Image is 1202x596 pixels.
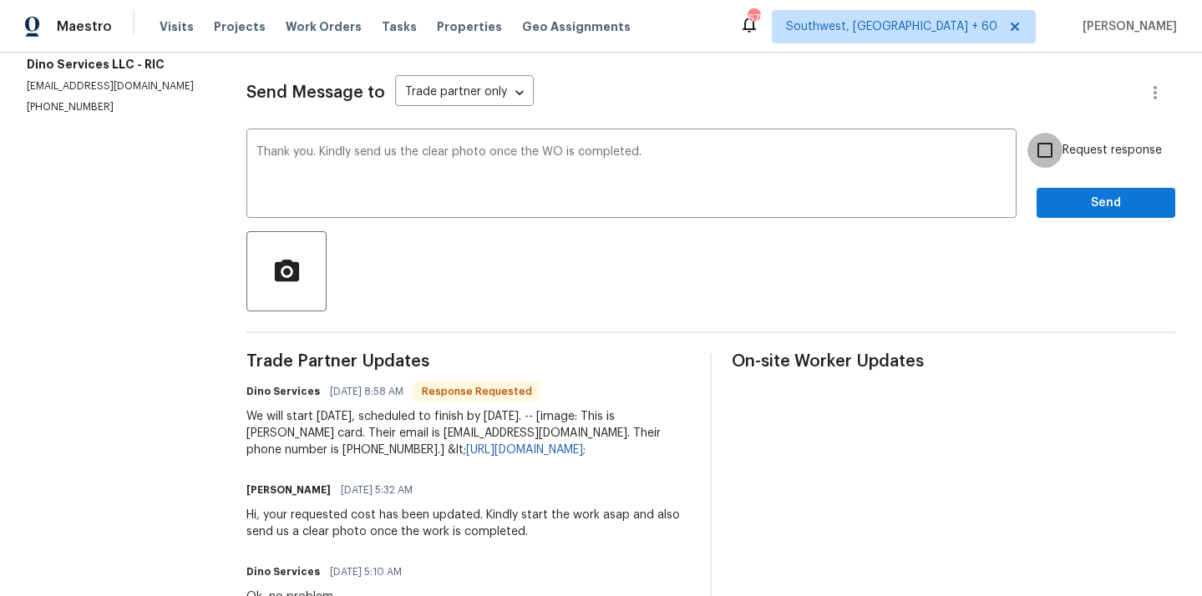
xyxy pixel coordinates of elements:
span: [DATE] 5:32 AM [341,482,413,498]
span: Visits [160,18,194,35]
span: Properties [437,18,502,35]
span: Send Message to [246,84,385,101]
p: [EMAIL_ADDRESS][DOMAIN_NAME] [27,79,206,93]
h6: Dino Services [246,563,320,580]
span: [PERSON_NAME] [1076,18,1177,35]
h5: Dino Services LLC - RIC [27,56,206,73]
span: Request response [1063,142,1162,159]
span: Tasks [382,21,417,33]
h6: [PERSON_NAME] [246,482,331,498]
span: Trade Partner Updates [246,353,690,370]
textarea: Thank you. Kindly send us the clear photo once the WO is completed. [256,146,1007,205]
span: Projects [214,18,266,35]
a: [URL][DOMAIN_NAME]; [466,444,586,456]
span: Maestro [57,18,112,35]
span: Send [1050,193,1162,214]
p: [PHONE_NUMBER] [27,100,206,114]
span: Geo Assignments [522,18,631,35]
span: On-site Worker Updates [732,353,1175,370]
div: 675 [748,10,759,27]
div: We will start [DATE], scheduled to finish by [DATE]. -- [image: This is [PERSON_NAME] card. Their... [246,408,690,458]
h6: Dino Services [246,383,320,400]
span: [DATE] 5:10 AM [330,563,402,580]
span: Work Orders [286,18,362,35]
button: Send [1037,188,1175,219]
span: Response Requested [415,383,539,400]
span: [DATE] 8:58 AM [330,383,403,400]
div: Trade partner only [395,79,534,107]
div: Hi, your requested cost has been updated. Kindly start the work asap and also send us a clear pho... [246,507,690,540]
span: Southwest, [GEOGRAPHIC_DATA] + 60 [786,18,997,35]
